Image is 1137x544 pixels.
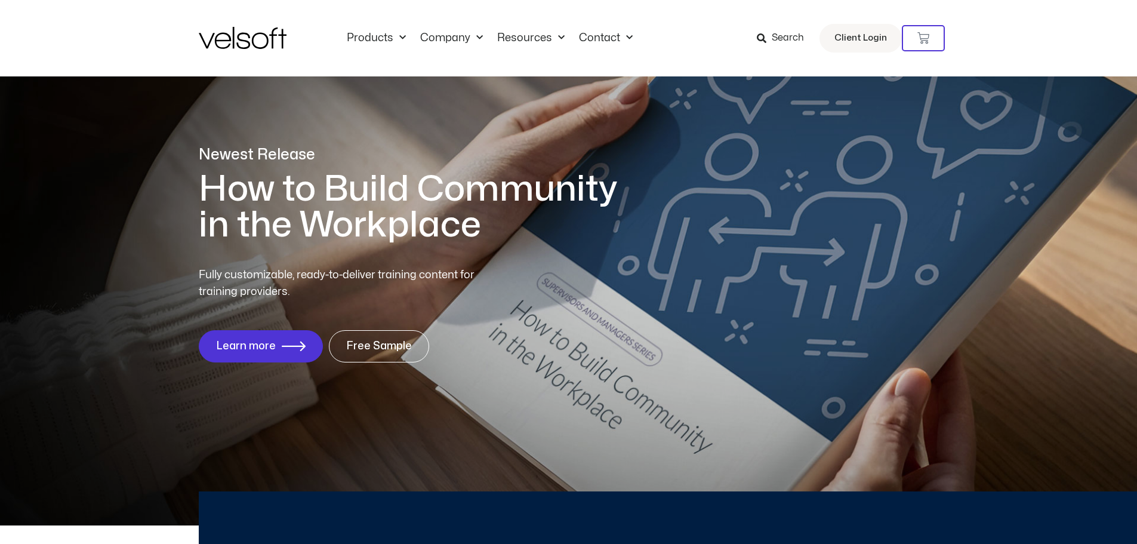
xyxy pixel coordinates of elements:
nav: Menu [340,32,640,45]
a: Search [757,28,812,48]
a: ProductsMenu Toggle [340,32,413,45]
p: Newest Release [199,145,634,165]
a: Free Sample [329,330,429,362]
a: CompanyMenu Toggle [413,32,490,45]
span: Free Sample [346,340,412,352]
a: Client Login [819,24,902,53]
span: Client Login [834,30,887,46]
img: Velsoft Training Materials [199,27,286,49]
a: Learn more [199,330,323,362]
p: Fully customizable, ready-to-deliver training content for training providers. [199,267,496,300]
a: ResourcesMenu Toggle [490,32,572,45]
span: Learn more [216,340,276,352]
a: ContactMenu Toggle [572,32,640,45]
h1: How to Build Community in the Workplace [199,171,634,243]
span: Search [772,30,804,46]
